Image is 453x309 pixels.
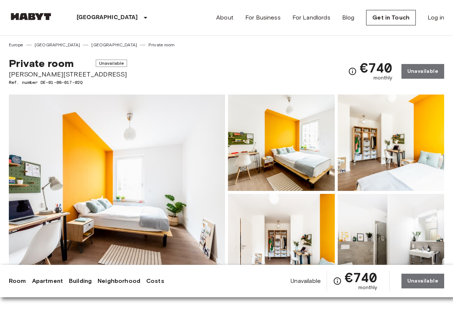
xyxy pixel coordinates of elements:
a: For Business [245,13,281,22]
span: €740 [345,271,377,284]
a: Room [9,277,26,285]
img: Habyt [9,13,53,20]
img: Picture of unit DE-01-08-017-02Q [338,95,445,191]
span: Unavailable [96,60,127,67]
a: Costs [146,277,164,285]
a: [GEOGRAPHIC_DATA] [35,42,80,48]
svg: Check cost overview for full price breakdown. Please note that discounts apply to new joiners onl... [348,67,357,76]
span: €740 [360,61,393,74]
a: About [216,13,233,22]
svg: Check cost overview for full price breakdown. Please note that discounts apply to new joiners onl... [333,277,342,285]
a: [GEOGRAPHIC_DATA] [91,42,137,48]
span: [PERSON_NAME][STREET_ADDRESS] [9,70,127,79]
span: Private room [9,57,74,70]
a: Neighborhood [98,277,140,285]
img: Picture of unit DE-01-08-017-02Q [228,95,335,191]
a: Apartment [32,277,63,285]
a: Blog [342,13,355,22]
a: For Landlords [292,13,330,22]
span: monthly [358,284,377,291]
a: Building [69,277,92,285]
img: Picture of unit DE-01-08-017-02Q [228,194,335,290]
span: monthly [373,74,393,82]
a: Private room [148,42,175,48]
img: Marketing picture of unit DE-01-08-017-02Q [9,95,225,290]
a: Log in [428,13,444,22]
span: Ref. number DE-01-08-017-02Q [9,79,127,86]
p: [GEOGRAPHIC_DATA] [77,13,138,22]
a: Europe [9,42,23,48]
img: Picture of unit DE-01-08-017-02Q [338,194,445,290]
a: Get in Touch [366,10,416,25]
span: Unavailable [291,277,321,285]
